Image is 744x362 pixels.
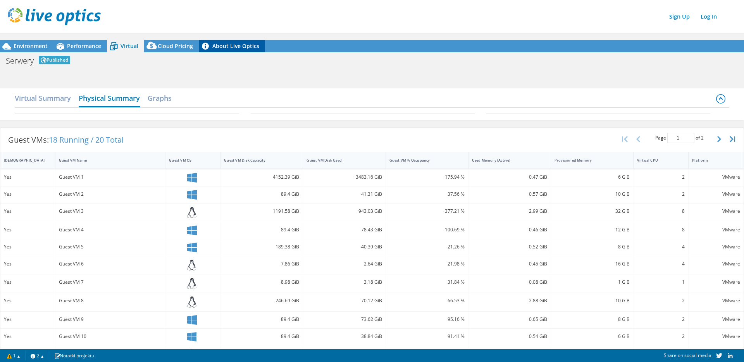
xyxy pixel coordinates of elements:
[224,226,299,234] div: 89.4 GiB
[665,11,694,22] a: Sign Up
[692,226,740,234] div: VMware
[4,173,52,181] div: Yes
[8,8,101,25] img: live_optics_svg.svg
[655,133,704,143] span: Page of
[637,243,685,251] div: 4
[389,260,465,268] div: 21.98 %
[637,296,685,305] div: 2
[4,207,52,215] div: Yes
[637,207,685,215] div: 8
[307,332,382,341] div: 38.84 GiB
[14,42,48,50] span: Environment
[4,296,52,305] div: Yes
[307,260,382,268] div: 2.64 GiB
[224,173,299,181] div: 4152.39 GiB
[224,260,299,268] div: 7.86 GiB
[389,243,465,251] div: 21.26 %
[4,190,52,198] div: Yes
[4,243,52,251] div: Yes
[472,332,547,341] div: 0.54 GiB
[472,296,547,305] div: 2.88 GiB
[472,315,547,324] div: 0.65 GiB
[389,173,465,181] div: 175.94 %
[307,226,382,234] div: 78.43 GiB
[224,158,290,163] div: Guest VM Disk Capacity
[307,315,382,324] div: 73.62 GiB
[0,128,131,152] div: Guest VMs:
[389,332,465,341] div: 91.41 %
[472,260,547,268] div: 0.45 GiB
[389,315,465,324] div: 95.16 %
[59,158,152,163] div: Guest VM Name
[59,278,162,286] div: Guest VM 7
[389,158,455,163] div: Guest VM % Occupancy
[59,207,162,215] div: Guest VM 3
[307,190,382,198] div: 41.31 GiB
[59,296,162,305] div: Guest VM 8
[664,352,711,359] span: Share on social media
[59,190,162,198] div: Guest VM 2
[472,243,547,251] div: 0.52 GiB
[4,158,42,163] div: [DEMOGRAPHIC_DATA]
[49,134,124,145] span: 18 Running / 20 Total
[4,226,52,234] div: Yes
[555,190,630,198] div: 10 GiB
[307,207,382,215] div: 943.03 GiB
[169,158,207,163] div: Guest VM OS
[59,260,162,268] div: Guest VM 6
[224,315,299,324] div: 89.4 GiB
[637,226,685,234] div: 8
[224,207,299,215] div: 1191.58 GiB
[692,243,740,251] div: VMware
[637,158,675,163] div: Virtual CPU
[15,90,71,106] h2: Virtual Summary
[39,56,70,64] span: Published
[555,173,630,181] div: 6 GiB
[555,315,630,324] div: 8 GiB
[472,190,547,198] div: 0.57 GiB
[224,243,299,251] div: 189.38 GiB
[667,133,694,143] input: jump to page
[692,173,740,181] div: VMware
[692,278,740,286] div: VMware
[59,332,162,341] div: Guest VM 10
[472,158,538,163] div: Used Memory (Active)
[389,207,465,215] div: 377.21 %
[637,332,685,341] div: 2
[25,351,49,360] a: 2
[59,243,162,251] div: Guest VM 5
[4,260,52,268] div: Yes
[555,278,630,286] div: 1 GiB
[59,226,162,234] div: Guest VM 4
[121,42,138,50] span: Virtual
[692,332,740,341] div: VMware
[555,332,630,341] div: 6 GiB
[148,90,172,106] h2: Graphs
[692,207,740,215] div: VMware
[2,351,26,360] a: 1
[637,173,685,181] div: 2
[389,190,465,198] div: 37.56 %
[472,207,547,215] div: 2.99 GiB
[307,296,382,305] div: 70.12 GiB
[701,134,704,141] span: 2
[555,158,620,163] div: Provisioned Memory
[692,190,740,198] div: VMware
[637,278,685,286] div: 1
[555,296,630,305] div: 10 GiB
[224,278,299,286] div: 8.98 GiB
[692,296,740,305] div: VMware
[49,351,100,360] a: Notatki projektu
[224,190,299,198] div: 89.4 GiB
[199,40,265,52] a: About Live Optics
[637,260,685,268] div: 4
[389,296,465,305] div: 66.53 %
[555,243,630,251] div: 8 GiB
[4,332,52,341] div: Yes
[472,173,547,181] div: 0.47 GiB
[555,260,630,268] div: 16 GiB
[472,226,547,234] div: 0.46 GiB
[697,11,721,22] a: Log In
[158,42,193,50] span: Cloud Pricing
[6,57,34,65] h1: Serwery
